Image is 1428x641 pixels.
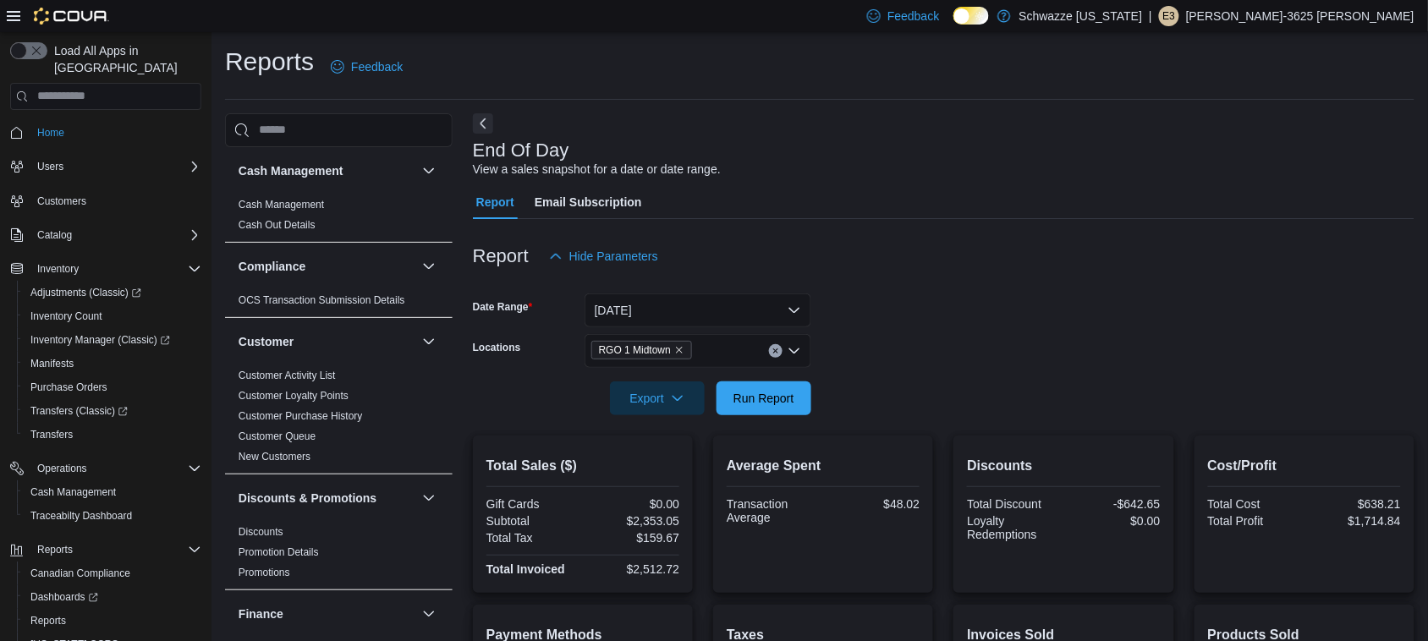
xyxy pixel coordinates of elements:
[239,218,316,232] span: Cash Out Details
[24,353,80,374] a: Manifests
[30,357,74,370] span: Manifests
[473,140,569,161] h3: End Of Day
[351,58,403,75] span: Feedback
[486,531,579,545] div: Total Tax
[37,194,86,208] span: Customers
[30,191,93,211] a: Customers
[30,225,79,245] button: Catalog
[30,122,201,143] span: Home
[1068,514,1161,528] div: $0.00
[473,341,521,354] label: Locations
[486,514,579,528] div: Subtotal
[239,450,310,463] span: New Customers
[17,423,208,447] button: Transfers
[30,458,94,479] button: Operations
[30,156,70,177] button: Users
[30,428,73,441] span: Transfers
[30,123,71,143] a: Home
[967,514,1060,541] div: Loyalty Redemptions
[30,333,170,347] span: Inventory Manager (Classic)
[3,120,208,145] button: Home
[476,185,514,219] span: Report
[37,228,72,242] span: Catalog
[239,199,324,211] a: Cash Management
[24,611,73,631] a: Reports
[239,546,319,558] a: Promotion Details
[30,509,132,523] span: Traceabilty Dashboard
[1208,456,1401,476] h2: Cost/Profit
[473,246,529,266] h3: Report
[887,8,939,25] span: Feedback
[30,485,116,499] span: Cash Management
[486,497,579,511] div: Gift Cards
[24,587,105,607] a: Dashboards
[1019,6,1143,26] p: Schwazze [US_STATE]
[17,328,208,352] a: Inventory Manager (Classic)
[953,7,989,25] input: Dark Mode
[17,562,208,585] button: Canadian Compliance
[24,377,201,397] span: Purchase Orders
[717,381,811,415] button: Run Report
[30,458,201,479] span: Operations
[3,457,208,480] button: Operations
[486,456,679,476] h2: Total Sales ($)
[30,225,201,245] span: Catalog
[3,257,208,281] button: Inventory
[24,401,201,421] span: Transfers (Classic)
[586,562,679,576] div: $2,512.72
[1068,497,1161,511] div: -$642.65
[239,545,319,559] span: Promotion Details
[239,294,405,306] a: OCS Transaction Submission Details
[30,156,201,177] span: Users
[17,375,208,399] button: Purchase Orders
[473,161,721,178] div: View a sales snapshot for a date or date range.
[535,185,642,219] span: Email Subscription
[239,526,283,538] a: Discounts
[24,282,148,303] a: Adjustments (Classic)
[37,126,64,140] span: Home
[24,482,201,502] span: Cash Management
[542,239,665,273] button: Hide Parameters
[419,256,439,277] button: Compliance
[24,563,137,583] a: Canadian Compliance
[239,389,349,403] span: Customer Loyalty Points
[239,258,415,275] button: Compliance
[419,604,439,624] button: Finance
[30,381,107,394] span: Purchase Orders
[24,425,80,445] a: Transfers
[239,430,316,442] a: Customer Queue
[486,562,565,576] strong: Total Invoiced
[591,341,692,359] span: RGO 1 Midtown
[1308,514,1401,528] div: $1,714.84
[17,504,208,528] button: Traceabilty Dashboard
[225,194,453,242] div: Cash Management
[1208,514,1301,528] div: Total Profit
[24,306,201,326] span: Inventory Count
[30,567,130,580] span: Canadian Compliance
[24,330,177,350] a: Inventory Manager (Classic)
[599,342,671,359] span: RGO 1 Midtown
[17,304,208,328] button: Inventory Count
[239,219,316,231] a: Cash Out Details
[239,605,415,622] button: Finance
[24,482,123,502] a: Cash Management
[585,293,811,327] button: [DATE]
[239,162,415,179] button: Cash Management
[239,333,294,350] h3: Customer
[239,258,305,275] h3: Compliance
[30,259,85,279] button: Inventory
[569,248,658,265] span: Hide Parameters
[586,497,679,511] div: $0.00
[3,538,208,562] button: Reports
[17,480,208,504] button: Cash Management
[47,42,201,76] span: Load All Apps in [GEOGRAPHIC_DATA]
[17,609,208,633] button: Reports
[30,614,66,627] span: Reports
[1149,6,1152,26] p: |
[239,369,336,382] span: Customer Activity List
[473,113,493,134] button: Next
[24,506,201,526] span: Traceabilty Dashboard
[239,605,283,622] h3: Finance
[419,488,439,508] button: Discounts & Promotions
